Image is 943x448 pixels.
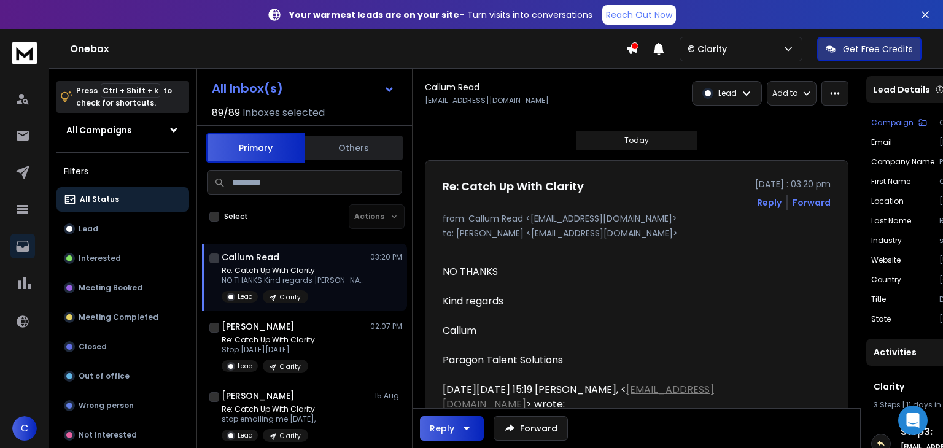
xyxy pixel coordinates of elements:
p: Lead [238,361,253,371]
p: NO THANKS Kind regards [PERSON_NAME] [222,276,369,285]
p: Closed [79,342,107,352]
p: 15 Aug [374,391,402,401]
span: 3 Steps [874,400,901,410]
button: Primary [206,133,305,163]
button: Reply [420,416,484,441]
p: Reach Out Now [606,9,672,21]
div: Reply [430,422,454,434]
h3: Inboxes selected [243,106,325,120]
p: Last Name [871,216,911,226]
button: Forward [494,416,568,441]
p: Campaign [871,118,914,128]
p: Stop [DATE][DATE] [222,345,315,355]
p: All Status [80,195,119,204]
p: Company Name [871,157,934,167]
p: Re: Catch Up With Clarity [222,266,369,276]
p: title [871,295,886,304]
p: stop emailing me [DATE], [222,414,316,424]
p: Press to check for shortcuts. [76,85,172,109]
a: Reach Out Now [602,5,676,25]
button: C [12,416,37,441]
div: NO THANKS [443,265,801,279]
p: Re: Catch Up With Clarity [222,335,315,345]
p: Lead [238,292,253,301]
p: 02:07 PM [370,322,402,331]
h1: [PERSON_NAME] [222,320,295,333]
button: Campaign [871,118,927,128]
h1: Re: Catch Up With Clarity [443,178,584,195]
p: State [871,314,891,324]
p: Clarity [280,431,301,441]
p: Out of office [79,371,130,381]
button: Not Interested [56,423,189,447]
p: First Name [871,177,910,187]
button: Meeting Booked [56,276,189,300]
button: Closed [56,334,189,359]
p: © Clarity [688,43,732,55]
label: Select [224,212,248,222]
p: Meeting Booked [79,283,142,293]
button: Wrong person [56,393,189,418]
p: Add to [772,88,797,98]
p: Meeting Completed [79,312,158,322]
p: Today [624,136,649,145]
p: [DATE] : 03:20 pm [755,178,831,190]
div: [DATE][DATE] 15:19 [PERSON_NAME], < > wrote: [443,382,801,412]
button: Others [305,134,403,161]
p: Lead [718,88,737,98]
h1: All Inbox(s) [212,82,283,95]
p: – Turn visits into conversations [289,9,592,21]
button: All Campaigns [56,118,189,142]
h1: Callum Read [222,251,279,263]
button: Get Free Credits [817,37,922,61]
p: location [871,196,904,206]
strong: Your warmest leads are on your site [289,9,459,21]
a: [EMAIL_ADDRESS][DOMAIN_NAME] [443,382,714,411]
div: Open Intercom Messenger [898,406,928,435]
img: logo [12,42,37,64]
button: Out of office [56,364,189,388]
button: Meeting Completed [56,305,189,330]
p: Clarity [280,293,301,302]
h1: [PERSON_NAME] [222,390,295,402]
p: Re: Catch Up With Clarity [222,404,316,414]
p: Interested [79,253,121,263]
button: All Status [56,187,189,212]
p: [EMAIL_ADDRESS][DOMAIN_NAME] [425,96,549,106]
p: 03:20 PM [370,252,402,262]
p: Lead [79,224,98,234]
h3: Filters [56,163,189,180]
span: Ctrl + Shift + k [101,83,160,98]
button: Lead [56,217,189,241]
p: Wrong person [79,401,134,411]
div: Forward [793,196,831,209]
p: from: Callum Read <[EMAIL_ADDRESS][DOMAIN_NAME]> [443,212,831,225]
p: Get Free Credits [843,43,913,55]
button: Reply [757,196,782,209]
p: Not Interested [79,430,137,440]
p: Lead [238,431,253,440]
h1: Callum Read [425,81,479,93]
p: Clarity [280,362,301,371]
p: to: [PERSON_NAME] <[EMAIL_ADDRESS][DOMAIN_NAME]> [443,227,831,239]
span: 89 / 89 [212,106,240,120]
button: Interested [56,246,189,271]
p: website [871,255,901,265]
p: Lead Details [874,83,930,96]
button: All Inbox(s) [202,76,405,101]
div: Kind regards Callum Paragon Talent Solutions [443,294,801,368]
h1: All Campaigns [66,124,132,136]
p: industry [871,236,902,245]
p: Email [871,137,892,147]
p: Country [871,275,901,285]
h1: Onebox [70,42,626,56]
